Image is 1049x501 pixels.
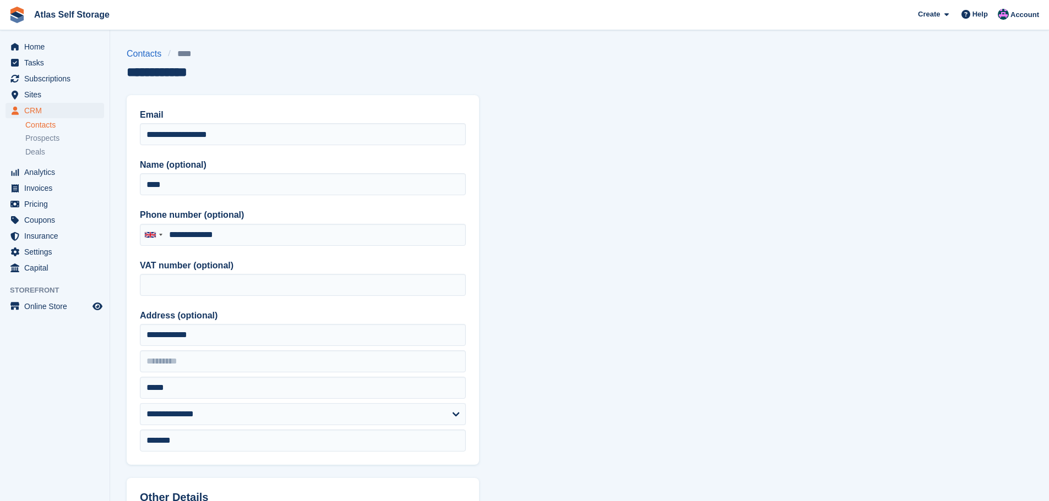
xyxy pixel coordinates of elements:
[24,212,90,228] span: Coupons
[140,158,466,172] label: Name (optional)
[24,71,90,86] span: Subscriptions
[10,285,110,296] span: Storefront
[25,133,59,144] span: Prospects
[6,212,104,228] a: menu
[24,180,90,196] span: Invoices
[24,87,90,102] span: Sites
[24,196,90,212] span: Pricing
[24,39,90,54] span: Home
[1010,9,1039,20] span: Account
[6,39,104,54] a: menu
[140,108,466,122] label: Email
[24,260,90,276] span: Capital
[24,55,90,70] span: Tasks
[998,9,1009,20] img: Ryan Carroll
[140,208,466,222] label: Phone number (optional)
[140,259,466,272] label: VAT number (optional)
[127,47,198,60] nav: breadcrumbs
[24,103,90,118] span: CRM
[6,260,104,276] a: menu
[6,71,104,86] a: menu
[6,103,104,118] a: menu
[6,244,104,260] a: menu
[25,146,104,158] a: Deals
[91,300,104,313] a: Preview store
[6,196,104,212] a: menu
[6,180,104,196] a: menu
[140,309,466,322] label: Address (optional)
[30,5,114,24] a: Atlas Self Storage
[24,299,90,314] span: Online Store
[24,228,90,244] span: Insurance
[140,224,166,245] div: United Kingdom: +44
[918,9,940,20] span: Create
[25,133,104,144] a: Prospects
[6,299,104,314] a: menu
[6,164,104,180] a: menu
[6,55,104,70] a: menu
[6,87,104,102] a: menu
[9,7,25,23] img: stora-icon-8386f47178a22dfd0bd8f6a31ec36ba5ce8667c1dd55bd0f319d3a0aa187defe.svg
[24,164,90,180] span: Analytics
[972,9,988,20] span: Help
[127,47,168,60] a: Contacts
[6,228,104,244] a: menu
[24,244,90,260] span: Settings
[25,147,45,157] span: Deals
[25,120,104,130] a: Contacts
